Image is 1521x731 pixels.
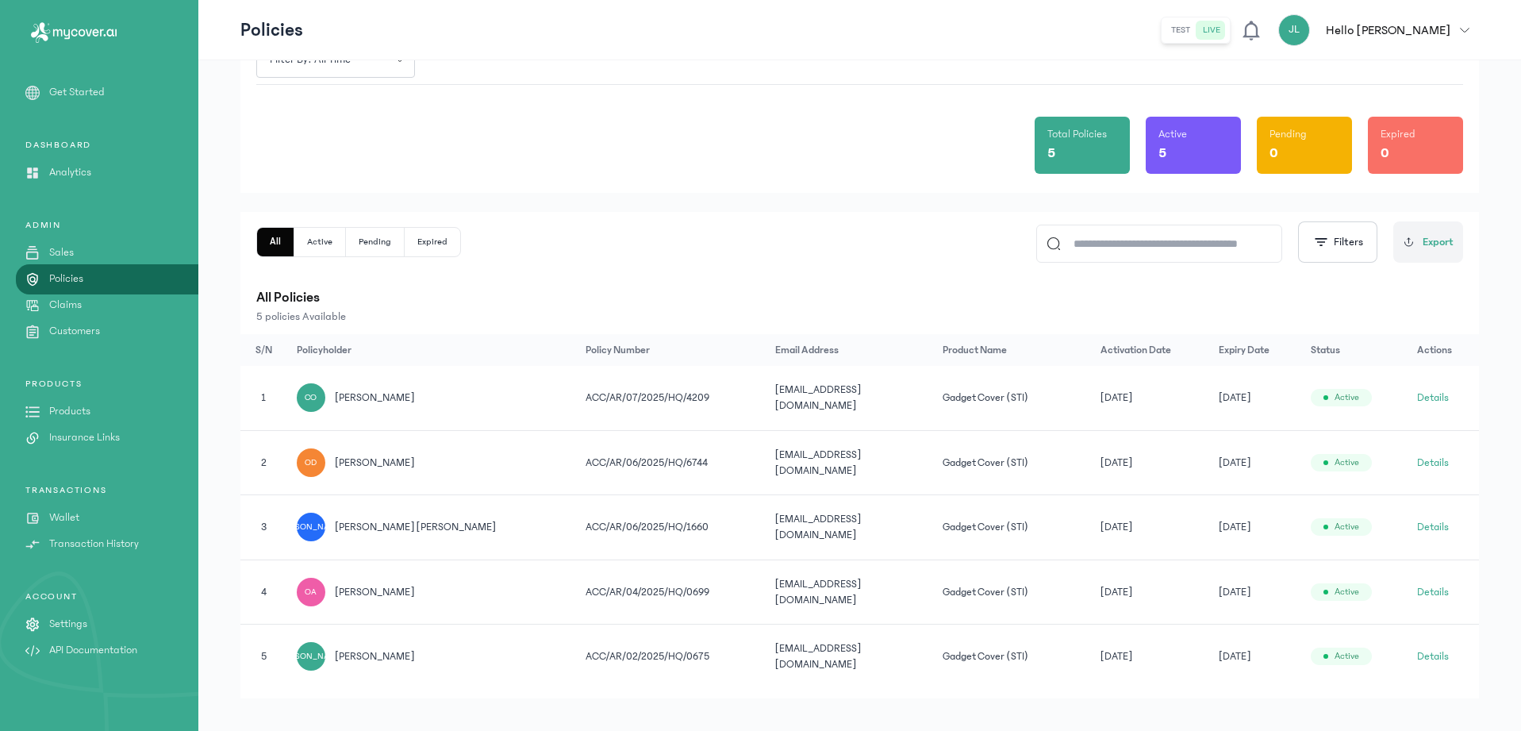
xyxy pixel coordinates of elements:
[576,430,766,495] td: ACC/AR/06/2025/HQ/6744
[1301,334,1408,366] th: Status
[1219,584,1251,600] span: [DATE]
[1158,142,1166,164] p: 5
[297,383,325,412] div: CO
[256,287,1463,309] p: All Policies
[49,323,100,340] p: Customers
[49,164,91,181] p: Analytics
[1298,221,1377,263] button: Filters
[1158,126,1187,142] p: Active
[49,271,83,287] p: Policies
[49,84,105,101] p: Get Started
[335,584,415,600] span: [PERSON_NAME]
[1100,648,1133,664] span: [DATE]
[1417,455,1449,471] button: Details
[297,513,325,541] div: [PERSON_NAME]
[775,514,862,541] span: [EMAIL_ADDRESS][DOMAIN_NAME]
[261,521,267,533] span: 3
[1047,142,1055,164] p: 5
[775,449,862,476] span: [EMAIL_ADDRESS][DOMAIN_NAME]
[933,560,1090,625] td: Gadget Cover (STI)
[775,643,862,670] span: [EMAIL_ADDRESS][DOMAIN_NAME]
[1219,648,1251,664] span: [DATE]
[1219,519,1251,535] span: [DATE]
[576,625,766,689] td: ACC/AR/02/2025/HQ/0675
[49,403,90,420] p: Products
[1417,648,1449,664] button: Details
[933,430,1090,495] td: Gadget Cover (STI)
[775,384,862,411] span: [EMAIL_ADDRESS][DOMAIN_NAME]
[1269,126,1307,142] p: Pending
[1393,221,1463,263] button: Export
[49,642,137,659] p: API Documentation
[1335,586,1359,598] span: Active
[1100,519,1133,535] span: [DATE]
[576,334,766,366] th: Policy Number
[933,366,1090,430] td: Gadget Cover (STI)
[775,579,862,606] span: [EMAIL_ADDRESS][DOMAIN_NAME]
[257,228,294,256] button: All
[335,519,496,535] span: [PERSON_NAME] [PERSON_NAME]
[1417,584,1449,600] button: Details
[1219,390,1251,406] span: [DATE]
[1219,455,1251,471] span: [DATE]
[240,334,287,366] th: S/N
[297,642,325,671] div: [PERSON_NAME]
[287,334,576,366] th: Policyholder
[1100,455,1133,471] span: [DATE]
[576,495,766,560] td: ACC/AR/06/2025/HQ/1660
[256,309,1463,325] p: 5 policies Available
[261,392,266,403] span: 1
[49,429,120,446] p: Insurance Links
[933,495,1090,560] td: Gadget Cover (STI)
[49,244,74,261] p: Sales
[346,228,405,256] button: Pending
[1417,390,1449,406] button: Details
[335,390,415,406] span: [PERSON_NAME]
[49,616,87,633] p: Settings
[1417,519,1449,535] button: Details
[1209,334,1301,366] th: Expiry Date
[1165,21,1196,40] button: test
[49,297,82,314] p: Claims
[405,228,460,256] button: Expired
[1091,334,1209,366] th: Activation Date
[1335,456,1359,469] span: Active
[1100,390,1133,406] span: [DATE]
[335,648,415,664] span: [PERSON_NAME]
[933,625,1090,689] td: Gadget Cover (STI)
[335,455,415,471] span: [PERSON_NAME]
[261,457,267,468] span: 2
[1408,334,1479,366] th: Actions
[1326,21,1450,40] p: Hello [PERSON_NAME]
[1047,126,1107,142] p: Total Policies
[261,587,267,598] span: 4
[1196,21,1227,40] button: live
[1100,584,1133,600] span: [DATE]
[933,334,1090,366] th: Product Name
[297,578,325,606] div: OA
[1381,142,1389,164] p: 0
[1269,142,1278,164] p: 0
[240,17,303,43] p: Policies
[1335,521,1359,533] span: Active
[1278,14,1479,46] button: JLHello [PERSON_NAME]
[766,334,934,366] th: Email Address
[1335,650,1359,663] span: Active
[261,651,267,662] span: 5
[1335,391,1359,404] span: Active
[297,448,325,477] div: OD
[576,366,766,430] td: ACC/AR/07/2025/HQ/4209
[49,510,79,526] p: Wallet
[1423,234,1454,251] span: Export
[294,228,346,256] button: Active
[49,536,139,552] p: Transaction History
[1278,14,1310,46] div: JL
[1381,126,1415,142] p: Expired
[576,560,766,625] td: ACC/AR/04/2025/HQ/0699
